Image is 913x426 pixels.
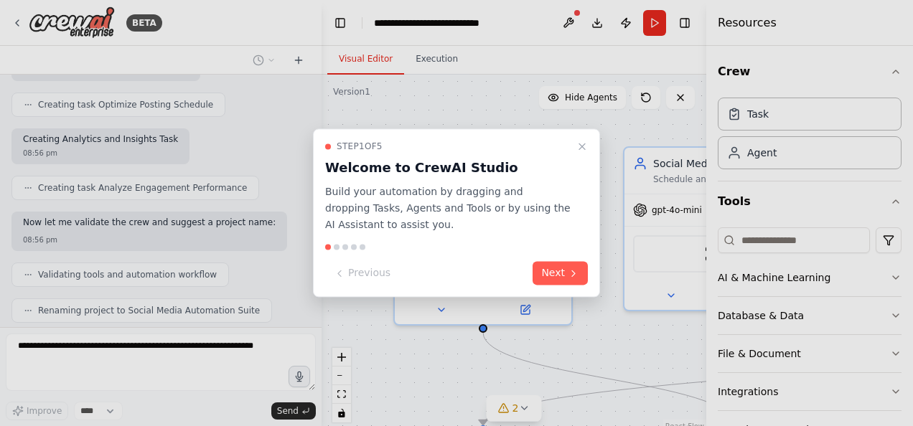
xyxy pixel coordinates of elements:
button: Previous [325,262,399,285]
button: Close walkthrough [573,138,591,155]
span: Step 1 of 5 [337,141,383,152]
p: Build your automation by dragging and dropping Tasks, Agents and Tools or by using the AI Assista... [325,184,571,232]
button: Hide left sidebar [330,13,350,33]
h3: Welcome to CrewAI Studio [325,158,571,178]
button: Next [533,262,588,285]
